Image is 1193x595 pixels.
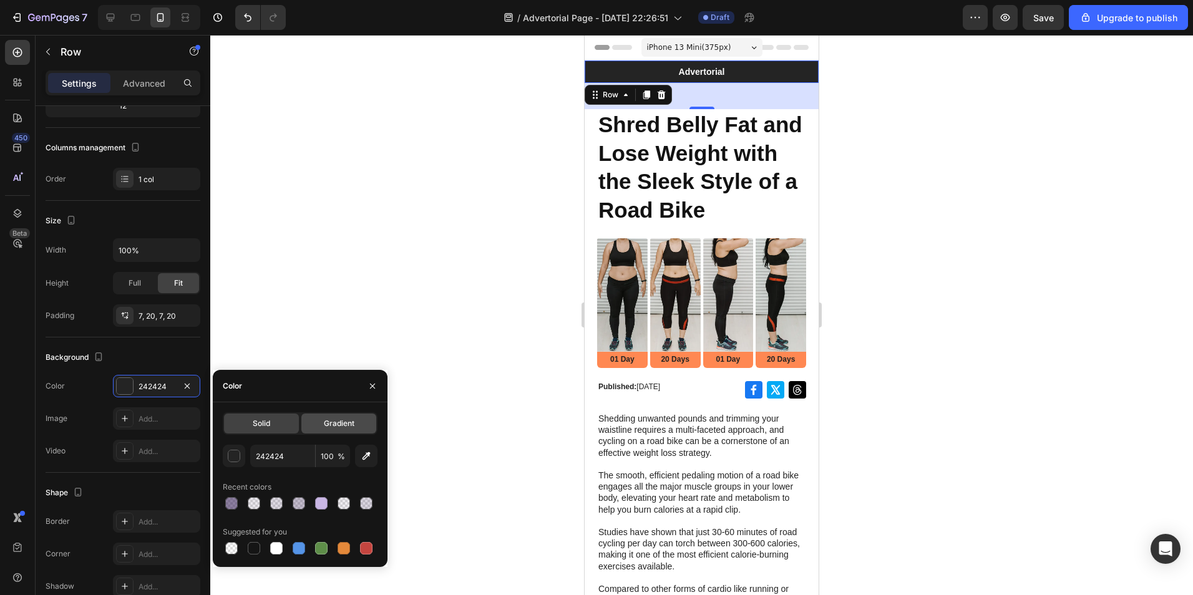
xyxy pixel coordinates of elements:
span: Gradient [324,418,354,429]
div: Columns management [46,140,143,157]
span: Draft [711,12,729,23]
div: 1 col [139,174,197,185]
p: Settings [62,77,97,90]
button: 7 [5,5,93,30]
span: Full [129,278,141,289]
div: 242424 [139,381,175,392]
div: Undo/Redo [235,5,286,30]
div: Image [46,413,67,424]
p: 7 [82,10,87,25]
iframe: Design area [585,35,819,595]
div: Upgrade to publish [1079,11,1177,24]
div: Height [46,278,69,289]
div: Add... [139,446,197,457]
div: Add... [139,516,197,528]
div: Color [46,380,65,392]
div: Size [46,213,79,230]
div: Color [223,380,242,392]
div: 7, 20, 7, 20 [139,311,197,322]
div: Padding [46,310,74,321]
span: Solid [253,418,270,429]
span: % [338,451,345,462]
div: Recent colors [223,481,271,493]
div: Corner [46,548,71,559]
input: Eg: FFFFFF [250,445,315,467]
button: Upgrade to publish [1069,5,1188,30]
div: 12 [48,97,198,115]
div: Add... [139,414,197,425]
div: Beta [9,228,30,238]
div: Width [46,244,66,256]
span: Fit [174,278,183,289]
div: Open Intercom Messenger [1151,534,1181,564]
div: Background [46,349,106,366]
input: Auto [114,239,200,261]
div: Suggested for you [223,526,287,538]
p: Advanced [123,77,165,90]
div: Border [46,516,70,527]
div: Add... [139,549,197,560]
p: Row [61,44,167,59]
span: / [517,11,520,24]
span: Advertorial Page - [DATE] 22:26:51 [523,11,668,24]
div: Video [46,445,66,457]
button: Save [1023,5,1064,30]
div: Add... [139,581,197,593]
div: Order [46,173,66,185]
span: Save [1033,12,1054,23]
div: Shadow [46,581,74,592]
div: Shape [46,485,85,501]
div: 450 [12,133,30,143]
